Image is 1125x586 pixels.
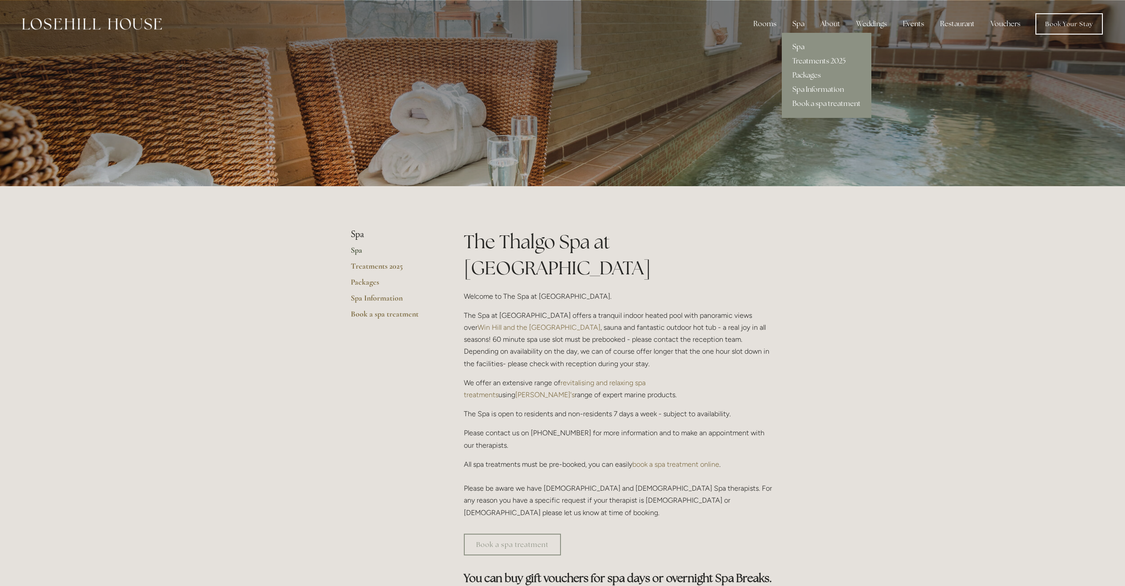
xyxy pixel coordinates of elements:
[464,458,775,519] p: All spa treatments must be pre-booked, you can easily . Please be aware we have [DEMOGRAPHIC_DATA...
[464,571,772,585] strong: You can buy gift vouchers for spa days or overnight Spa Breaks.
[746,15,784,33] div: Rooms
[782,97,871,111] a: Book a spa treatment
[933,15,982,33] div: Restaurant
[632,460,719,469] a: book a spa treatment online
[849,15,894,33] div: Weddings
[351,245,435,261] a: Spa
[464,229,775,281] h1: The Thalgo Spa at [GEOGRAPHIC_DATA]
[464,427,775,451] p: Please contact us on [PHONE_NUMBER] for more information and to make an appointment with our ther...
[351,309,435,325] a: Book a spa treatment
[785,15,811,33] div: Spa
[464,408,775,420] p: The Spa is open to residents and non-residents 7 days a week - subject to availability.
[22,18,162,30] img: Losehill House
[782,54,871,68] a: Treatments 2025
[464,377,775,401] p: We offer an extensive range of using range of expert marine products.
[1035,13,1103,35] a: Book Your Stay
[351,293,435,309] a: Spa Information
[464,534,561,555] a: Book a spa treatment
[351,229,435,240] li: Spa
[351,261,435,277] a: Treatments 2025
[984,15,1027,33] a: Vouchers
[782,40,871,54] a: Spa
[478,323,600,332] a: Win Hill and the [GEOGRAPHIC_DATA]
[351,277,435,293] a: Packages
[813,15,847,33] div: About
[782,82,871,97] a: Spa Information
[515,391,575,399] a: [PERSON_NAME]'s
[464,290,775,302] p: Welcome to The Spa at [GEOGRAPHIC_DATA].
[782,68,871,82] a: Packages
[896,15,931,33] div: Events
[464,309,775,370] p: The Spa at [GEOGRAPHIC_DATA] offers a tranquil indoor heated pool with panoramic views over , sau...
